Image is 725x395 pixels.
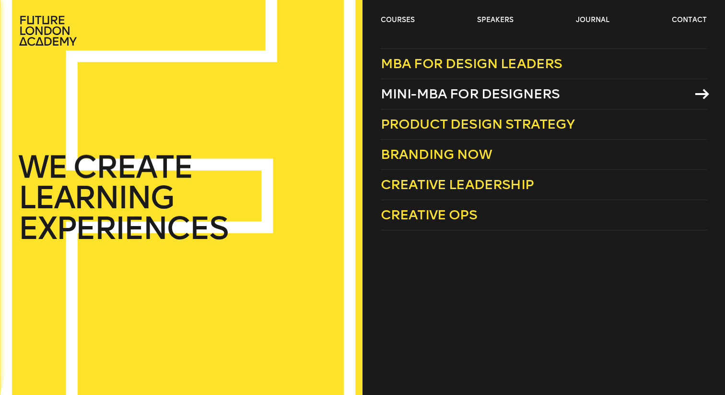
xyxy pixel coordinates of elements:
span: Product Design Strategy [381,116,575,132]
a: Branding Now [381,140,707,170]
a: Mini-MBA for Designers [381,79,707,109]
span: Creative Leadership [381,177,534,192]
span: Creative Ops [381,207,477,223]
span: MBA for Design Leaders [381,56,562,72]
a: Creative Ops [381,200,707,230]
span: Mini-MBA for Designers [381,86,560,102]
a: MBA for Design Leaders [381,48,707,79]
a: journal [576,15,609,25]
a: Creative Leadership [381,170,707,200]
a: courses [381,15,415,25]
a: speakers [477,15,514,25]
a: contact [672,15,707,25]
span: Branding Now [381,146,492,162]
a: Product Design Strategy [381,109,707,140]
